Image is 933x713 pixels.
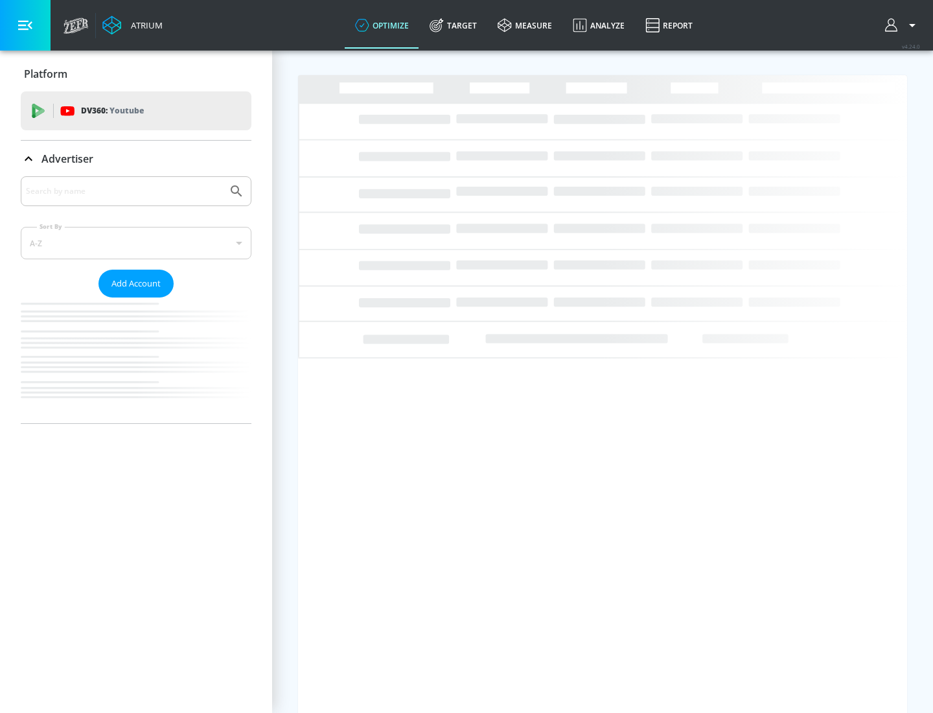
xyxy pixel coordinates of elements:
[98,270,174,298] button: Add Account
[111,276,161,291] span: Add Account
[487,2,562,49] a: measure
[902,43,920,50] span: v 4.24.0
[126,19,163,31] div: Atrium
[41,152,93,166] p: Advertiser
[21,141,251,177] div: Advertiser
[109,104,144,117] p: Youtube
[21,227,251,259] div: A-Z
[21,56,251,92] div: Platform
[24,67,67,81] p: Platform
[562,2,635,49] a: Analyze
[21,91,251,130] div: DV360: Youtube
[21,298,251,423] nav: list of Advertiser
[102,16,163,35] a: Atrium
[21,176,251,423] div: Advertiser
[345,2,419,49] a: optimize
[37,222,65,231] label: Sort By
[635,2,703,49] a: Report
[81,104,144,118] p: DV360:
[419,2,487,49] a: Target
[26,183,222,200] input: Search by name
